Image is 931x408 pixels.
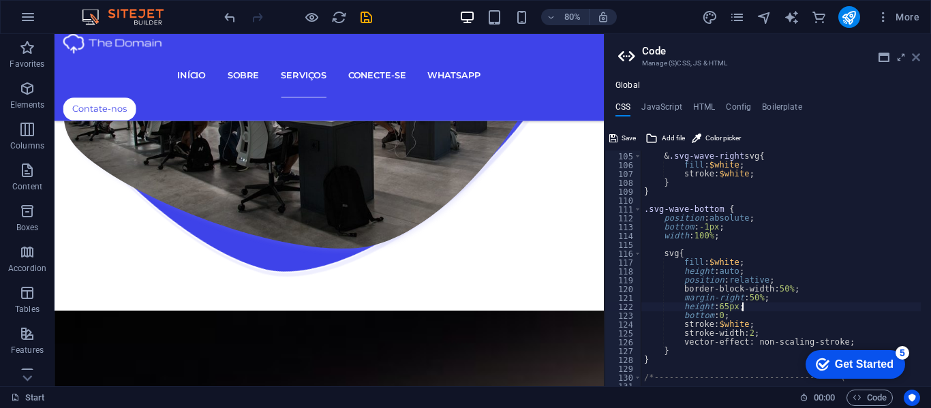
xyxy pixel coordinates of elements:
[222,9,238,25] button: undo
[11,390,45,406] a: Click to cancel selection. Double-click to open Pages
[10,140,44,151] p: Columns
[757,9,773,25] button: navigator
[605,196,642,205] div: 110
[16,222,39,233] p: Boxes
[662,130,685,146] span: Add file
[607,130,638,146] button: Save
[605,382,642,391] div: 131
[11,345,44,356] p: Features
[605,311,642,320] div: 123
[605,214,642,223] div: 112
[605,249,642,258] div: 116
[605,258,642,267] div: 117
[605,178,642,187] div: 108
[605,276,642,285] div: 119
[562,9,583,25] h6: 80%
[642,45,920,57] h2: Code
[605,347,642,356] div: 127
[605,294,642,302] div: 121
[702,10,718,25] i: Design (Ctrl+Alt+Y)
[615,80,640,91] h4: Global
[729,10,745,25] i: Pages (Ctrl+Alt+S)
[702,9,718,25] button: design
[40,15,99,27] div: Get Started
[605,267,642,276] div: 118
[605,356,642,364] div: 128
[605,373,642,382] div: 130
[838,6,860,28] button: publish
[693,102,716,117] h4: HTML
[10,59,44,69] p: Favorites
[605,223,642,232] div: 113
[729,9,746,25] button: pages
[757,10,772,25] i: Navigator
[811,10,827,25] i: Commerce
[605,161,642,170] div: 106
[331,10,347,25] i: Reload page
[871,6,925,28] button: More
[841,10,857,25] i: Publish
[904,390,920,406] button: Usercentrics
[605,320,642,329] div: 124
[853,390,887,406] span: Code
[605,152,642,161] div: 105
[690,130,743,146] button: Color picker
[605,285,642,294] div: 120
[303,9,320,25] button: Click here to leave preview mode and continue editing
[605,170,642,178] div: 107
[11,7,110,35] div: Get Started 5 items remaining, 0% complete
[8,263,46,274] p: Accordion
[605,364,642,373] div: 129
[605,205,642,214] div: 111
[643,130,687,146] button: Add file
[784,10,799,25] i: AI Writer
[605,240,642,249] div: 115
[597,11,609,23] i: On resize automatically adjust zoom level to fit chosen device.
[784,9,800,25] button: text_generator
[10,99,45,110] p: Elements
[823,392,825,403] span: :
[358,10,374,25] i: Save (Ctrl+S)
[622,130,636,146] span: Save
[78,9,181,25] img: Editor Logo
[641,102,682,117] h4: JavaScript
[605,302,642,311] div: 122
[605,232,642,240] div: 114
[605,338,642,347] div: 126
[358,9,374,25] button: save
[605,187,642,196] div: 109
[12,181,42,192] p: Content
[331,9,347,25] button: reload
[762,102,802,117] h4: Boilerplate
[615,102,630,117] h4: CSS
[846,390,893,406] button: Code
[876,10,919,24] span: More
[726,102,751,117] h4: Config
[605,329,642,338] div: 125
[814,390,835,406] span: 00 00
[705,130,741,146] span: Color picker
[101,3,115,16] div: 5
[811,9,827,25] button: commerce
[15,304,40,315] p: Tables
[642,57,893,69] h3: Manage (S)CSS, JS & HTML
[541,9,590,25] button: 80%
